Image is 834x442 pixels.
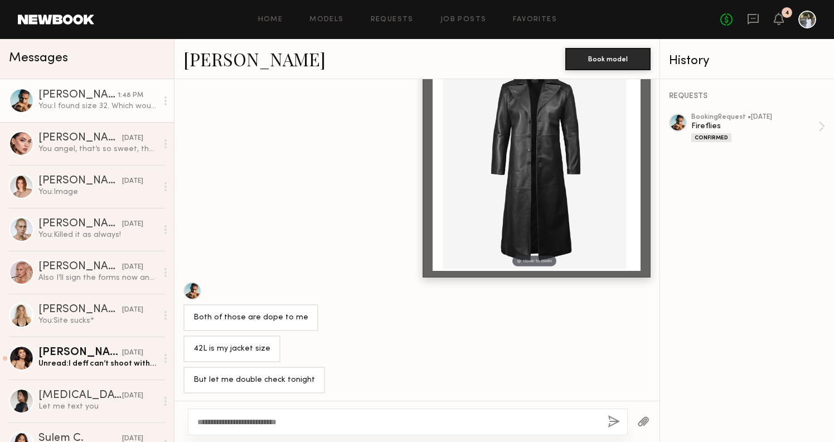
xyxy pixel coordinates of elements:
div: Both of those are dope to me [193,312,308,324]
div: Fireflies [691,121,818,132]
div: [PERSON_NAME] [38,261,122,273]
div: [DATE] [122,348,143,358]
a: [PERSON_NAME] [183,47,326,71]
a: Home [258,16,283,23]
a: Requests [371,16,414,23]
div: You: Site sucks* [38,315,157,326]
div: [MEDICAL_DATA][PERSON_NAME] [38,390,122,401]
a: bookingRequest •[DATE]FirefliesConfirmed [691,114,825,142]
div: [PERSON_NAME] [38,176,122,187]
div: [PERSON_NAME] [38,133,122,144]
div: 42L is my jacket size [193,343,270,356]
div: [PERSON_NAME] [38,218,122,230]
div: [DATE] [122,176,143,187]
div: booking Request • [DATE] [691,114,818,121]
button: Book model [565,48,651,70]
div: [DATE] [122,305,143,315]
div: History [669,55,825,67]
div: [PERSON_NAME] [38,347,122,358]
span: Messages [9,52,68,65]
div: [PERSON_NAME] [38,90,118,101]
div: 1:48 PM [118,90,143,101]
div: But let me double check tonight [193,374,315,387]
div: [DATE] [122,133,143,144]
div: Also I’ll sign the forms now and u get up so early! [38,273,157,283]
a: Job Posts [440,16,487,23]
a: Favorites [513,16,557,23]
div: Confirmed [691,133,731,142]
a: Models [309,16,343,23]
div: REQUESTS [669,93,825,100]
div: You: I found size 32. Which would you prefer? [38,101,157,111]
div: You: Image [38,187,157,197]
div: Unread: I deff can’t shoot with a snake [38,358,157,369]
a: Book model [565,54,651,63]
div: You angel, that’s so sweet, thank you so much! 🤍✨ [38,144,157,154]
div: 4 [785,10,789,16]
div: [DATE] [122,219,143,230]
div: You: Killed it as always! [38,230,157,240]
div: Let me text you [38,401,157,412]
div: [DATE] [122,391,143,401]
div: [PERSON_NAME] [38,304,122,315]
div: [DATE] [122,262,143,273]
